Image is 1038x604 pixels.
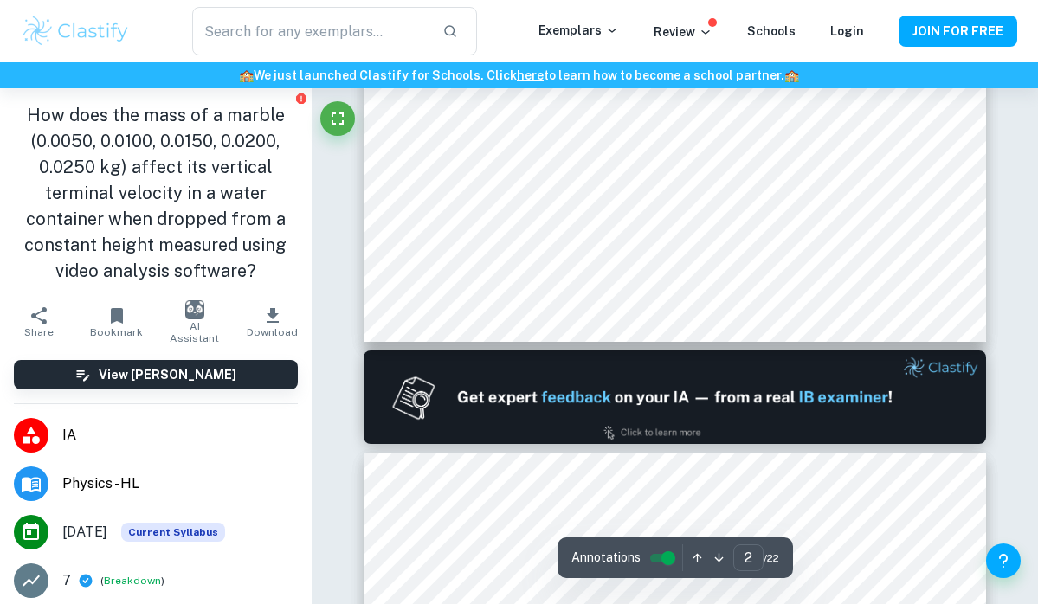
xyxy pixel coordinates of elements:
[166,320,223,344] span: AI Assistant
[78,298,156,346] button: Bookmark
[104,573,161,588] button: Breakdown
[239,68,254,82] span: 🏫
[14,360,298,389] button: View [PERSON_NAME]
[185,300,204,319] img: AI Assistant
[899,16,1017,47] button: JOIN FOR FREE
[784,68,799,82] span: 🏫
[654,22,712,42] p: Review
[90,326,143,338] span: Bookmark
[62,522,107,543] span: [DATE]
[156,298,234,346] button: AI Assistant
[99,365,236,384] h6: View [PERSON_NAME]
[24,326,54,338] span: Share
[764,550,779,566] span: / 22
[192,7,429,55] input: Search for any exemplars...
[571,549,641,567] span: Annotations
[121,523,225,542] span: Current Syllabus
[14,102,298,284] h1: How does the mass of a marble (0.0050, 0.0100, 0.0150, 0.0200, 0.0250 kg) affect its vertical ter...
[747,24,796,38] a: Schools
[517,68,544,82] a: here
[21,14,131,48] img: Clastify logo
[62,473,298,494] span: Physics - HL
[295,92,308,105] button: Report issue
[121,523,225,542] div: This exemplar is based on the current syllabus. Feel free to refer to it for inspiration/ideas wh...
[986,543,1021,578] button: Help and Feedback
[234,298,312,346] button: Download
[62,425,298,446] span: IA
[62,570,71,591] p: 7
[247,326,298,338] span: Download
[538,21,619,40] p: Exemplars
[3,66,1035,85] h6: We just launched Clastify for Schools. Click to learn how to become a school partner.
[364,350,986,444] img: Ad
[830,24,864,38] a: Login
[320,101,355,136] button: Fullscreen
[100,573,164,589] span: ( )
